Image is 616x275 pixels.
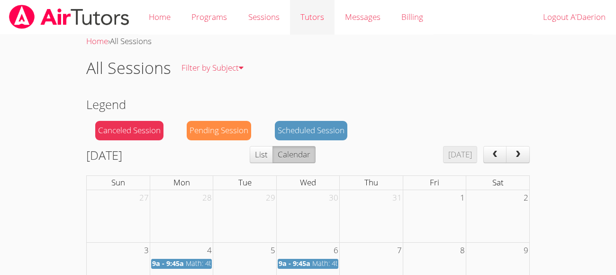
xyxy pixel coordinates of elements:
[459,190,466,206] span: 1
[279,259,310,268] span: 9a - 9:45a
[333,243,339,258] span: 6
[396,243,403,258] span: 7
[111,177,125,188] span: Sun
[171,51,254,85] a: Filter by Subject
[328,190,339,206] span: 30
[250,146,273,163] button: List
[86,56,171,80] h1: All Sessions
[151,259,212,269] a: 9a - 9:45a Math: 4th Grade
[430,177,439,188] span: Fri
[364,177,378,188] span: Thu
[345,11,380,22] span: Messages
[138,190,150,206] span: 27
[86,36,108,46] a: Home
[8,5,130,29] img: airtutors_banner-c4298cdbf04f3fff15de1276eac7730deb9818008684d7c2e4769d2f7ddbe033.png
[523,190,529,206] span: 2
[110,36,152,46] span: All Sessions
[201,190,213,206] span: 28
[173,177,190,188] span: Mon
[506,146,530,163] button: next
[265,190,276,206] span: 29
[523,243,529,258] span: 9
[187,121,251,140] div: Pending Session
[86,95,530,113] h2: Legend
[443,146,477,163] button: [DATE]
[86,35,530,48] div: ›
[278,259,338,269] a: 9a - 9:45a Math: 4th Grade
[492,177,504,188] span: Sat
[270,243,276,258] span: 5
[300,177,316,188] span: Wed
[275,121,347,140] div: Scheduled Session
[186,259,237,268] span: Math: 4th Grade
[238,177,252,188] span: Tue
[95,121,163,140] div: Canceled Session
[143,243,150,258] span: 3
[152,259,184,268] span: 9a - 9:45a
[86,146,122,164] h2: [DATE]
[206,243,213,258] span: 4
[459,243,466,258] span: 8
[312,259,363,268] span: Math: 4th Grade
[483,146,507,163] button: prev
[391,190,403,206] span: 31
[272,146,316,163] button: Calendar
